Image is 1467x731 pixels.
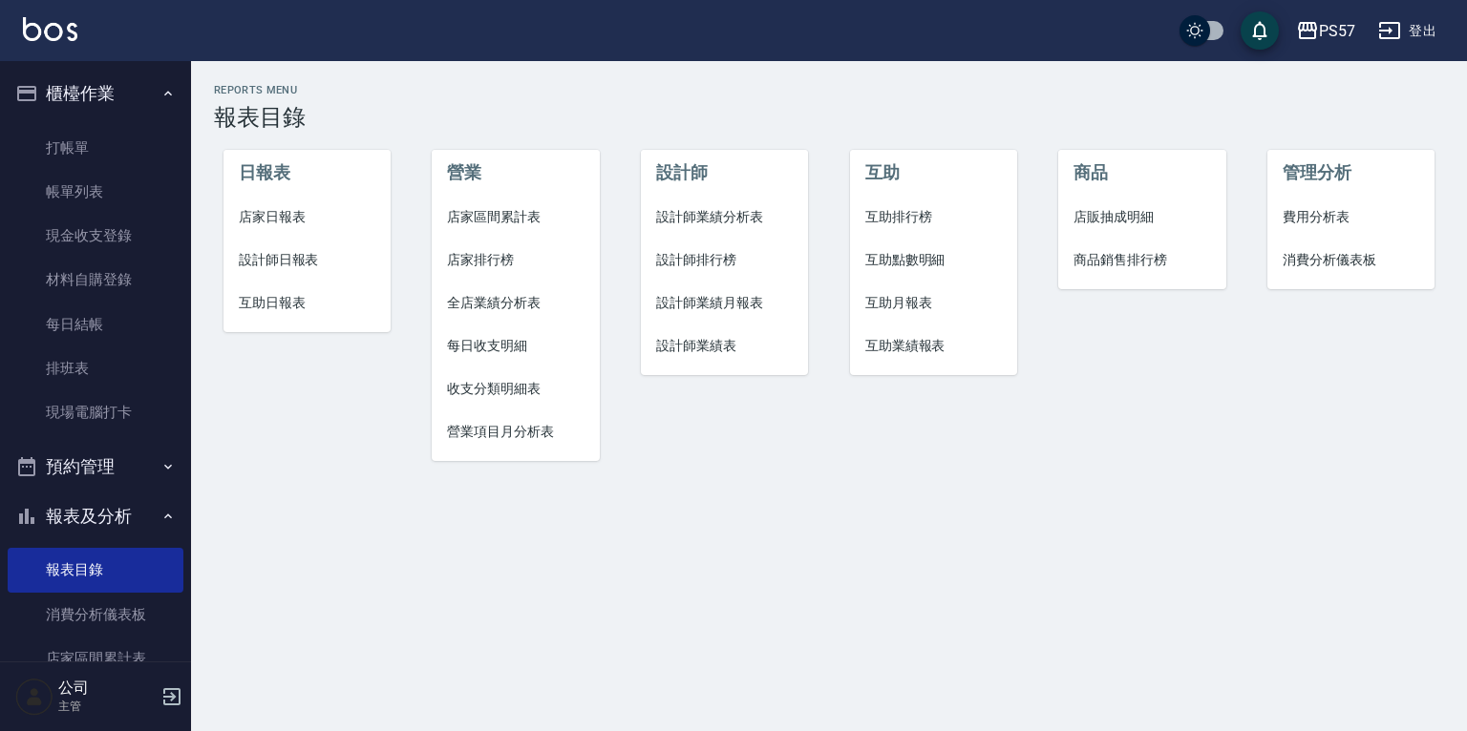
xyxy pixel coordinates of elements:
[1058,150,1225,196] li: 商品
[239,293,375,313] span: 互助日報表
[239,250,375,270] span: 設計師日報表
[1241,11,1279,50] button: save
[8,390,183,434] a: 現場電腦打卡
[223,150,391,196] li: 日報表
[641,196,808,239] a: 設計師業績分析表
[8,346,183,390] a: 排班表
[1283,250,1419,270] span: 消費分析儀表板
[214,84,1444,96] h2: Reports Menu
[432,282,599,324] a: 全店業績分析表
[223,196,391,239] a: 店家日報表
[8,214,183,258] a: 現金收支登錄
[447,422,584,442] span: 營業項目月分析表
[850,324,1017,367] a: 互助業績報表
[15,678,53,716] img: Person
[8,637,183,680] a: 店家區間累計表
[432,196,599,239] a: 店家區間累計表
[1288,11,1363,51] button: PS57
[447,293,584,313] span: 全店業績分析表
[1267,196,1435,239] a: 費用分析表
[1371,13,1444,49] button: 登出
[865,336,1002,356] span: 互助業績報表
[1283,207,1419,227] span: 費用分析表
[447,250,584,270] span: 店家排行榜
[865,293,1002,313] span: 互助月報表
[8,491,183,541] button: 報表及分析
[23,17,77,41] img: Logo
[865,207,1002,227] span: 互助排行榜
[656,250,793,270] span: 設計師排行榜
[850,196,1017,239] a: 互助排行榜
[8,548,183,592] a: 報表目錄
[8,126,183,170] a: 打帳單
[58,698,156,715] p: 主管
[1319,19,1355,43] div: PS57
[447,336,584,356] span: 每日收支明細
[1267,239,1435,282] a: 消費分析儀表板
[850,150,1017,196] li: 互助
[656,293,793,313] span: 設計師業績月報表
[214,104,1444,131] h3: 報表目錄
[8,69,183,118] button: 櫃檯作業
[432,239,599,282] a: 店家排行榜
[223,239,391,282] a: 設計師日報表
[447,207,584,227] span: 店家區間累計表
[58,679,156,698] h5: 公司
[641,282,808,324] a: 設計師業績月報表
[8,303,183,346] a: 每日結帳
[8,258,183,302] a: 材料自購登錄
[432,324,599,367] a: 每日收支明細
[1267,150,1435,196] li: 管理分析
[432,367,599,410] a: 收支分類明細表
[1074,250,1210,270] span: 商品銷售排行榜
[641,324,808,367] a: 設計師業績表
[850,282,1017,324] a: 互助月報表
[641,239,808,282] a: 設計師排行榜
[432,150,599,196] li: 營業
[1058,239,1225,282] a: 商品銷售排行榜
[656,207,793,227] span: 設計師業績分析表
[1074,207,1210,227] span: 店販抽成明細
[656,336,793,356] span: 設計師業績表
[850,239,1017,282] a: 互助點數明細
[8,442,183,491] button: 預約管理
[641,150,808,196] li: 設計師
[223,282,391,324] a: 互助日報表
[432,410,599,453] a: 營業項目月分析表
[865,250,1002,270] span: 互助點數明細
[8,593,183,637] a: 消費分析儀表板
[239,207,375,227] span: 店家日報表
[1058,196,1225,239] a: 店販抽成明細
[447,379,584,399] span: 收支分類明細表
[8,170,183,214] a: 帳單列表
